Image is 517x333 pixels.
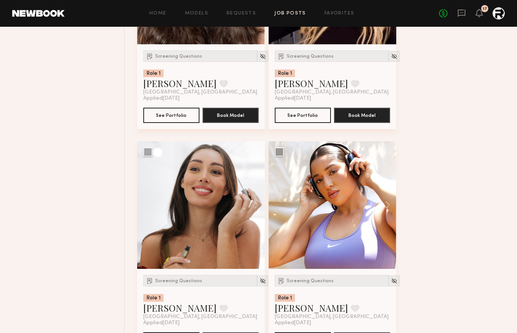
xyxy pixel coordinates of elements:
[146,277,154,285] img: Submission Icon
[143,89,257,95] span: [GEOGRAPHIC_DATA], [GEOGRAPHIC_DATA]
[287,54,334,59] span: Screening Questions
[275,95,390,102] div: Applied [DATE]
[146,52,154,60] img: Submission Icon
[334,112,390,118] a: Book Model
[287,279,334,283] span: Screening Questions
[275,89,389,95] span: [GEOGRAPHIC_DATA], [GEOGRAPHIC_DATA]
[155,279,202,283] span: Screening Questions
[275,108,331,123] button: See Portfolio
[275,294,295,302] div: Role 1
[259,53,266,60] img: Unhide Model
[143,302,217,314] a: [PERSON_NAME]
[277,52,285,60] img: Submission Icon
[227,11,256,16] a: Requests
[275,70,295,77] div: Role 1
[275,77,348,89] a: [PERSON_NAME]
[324,11,355,16] a: Favorites
[275,320,390,326] div: Applied [DATE]
[275,302,348,314] a: [PERSON_NAME]
[277,277,285,285] img: Submission Icon
[155,54,202,59] span: Screening Questions
[275,314,389,320] span: [GEOGRAPHIC_DATA], [GEOGRAPHIC_DATA]
[259,278,266,284] img: Unhide Model
[143,70,164,77] div: Role 1
[143,314,257,320] span: [GEOGRAPHIC_DATA], [GEOGRAPHIC_DATA]
[391,278,397,284] img: Unhide Model
[143,95,259,102] div: Applied [DATE]
[274,11,306,16] a: Job Posts
[149,11,167,16] a: Home
[143,294,164,302] div: Role 1
[143,108,199,123] button: See Portfolio
[483,7,487,11] div: 17
[391,53,397,60] img: Unhide Model
[334,108,390,123] button: Book Model
[203,108,259,123] button: Book Model
[143,320,259,326] div: Applied [DATE]
[143,77,217,89] a: [PERSON_NAME]
[185,11,208,16] a: Models
[203,112,259,118] a: Book Model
